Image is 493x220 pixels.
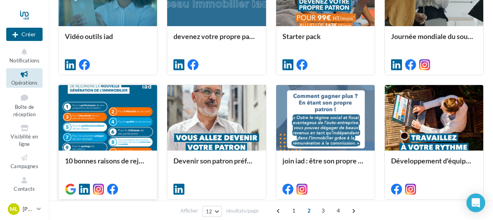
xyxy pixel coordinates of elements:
button: 12 [202,206,222,217]
div: Starter pack [282,32,368,48]
a: Opérations [6,68,43,87]
div: devenez votre propre patron [173,32,259,48]
span: Visibilité en ligne [11,133,38,147]
a: Visibilité en ligne [6,122,43,149]
span: 1 [288,204,300,217]
div: Open Intercom Messenger [466,193,485,212]
span: ML [10,205,18,213]
span: 3 [317,204,329,217]
span: Contacts [14,186,35,192]
div: join iad : être son propre patron [282,157,368,172]
a: Contacts [6,174,43,193]
span: Afficher [180,207,198,215]
div: 10 bonnes raisons de rejoindre iad [65,157,151,172]
button: Notifications [6,46,43,65]
div: Devenir son patron préféré [173,157,259,172]
span: Notifications [9,57,39,64]
span: 4 [332,204,345,217]
span: résultats/page [226,207,259,215]
span: 12 [206,208,213,215]
a: Campagnes [6,152,43,171]
p: [PERSON_NAME] [23,205,34,213]
span: Campagnes [11,163,38,169]
div: Développement d'équipe (liberté) [391,157,477,172]
span: 2 [303,204,315,217]
div: Nouvelle campagne [6,28,43,41]
a: ML [PERSON_NAME] [6,202,43,216]
div: Vidéo outils iad [65,32,151,48]
div: Journée mondiale du sourire (développement d'équipe) [391,32,477,48]
a: Boîte de réception [6,91,43,119]
span: Opérations [11,80,38,86]
span: Boîte de réception [13,104,36,117]
button: Créer [6,28,43,41]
